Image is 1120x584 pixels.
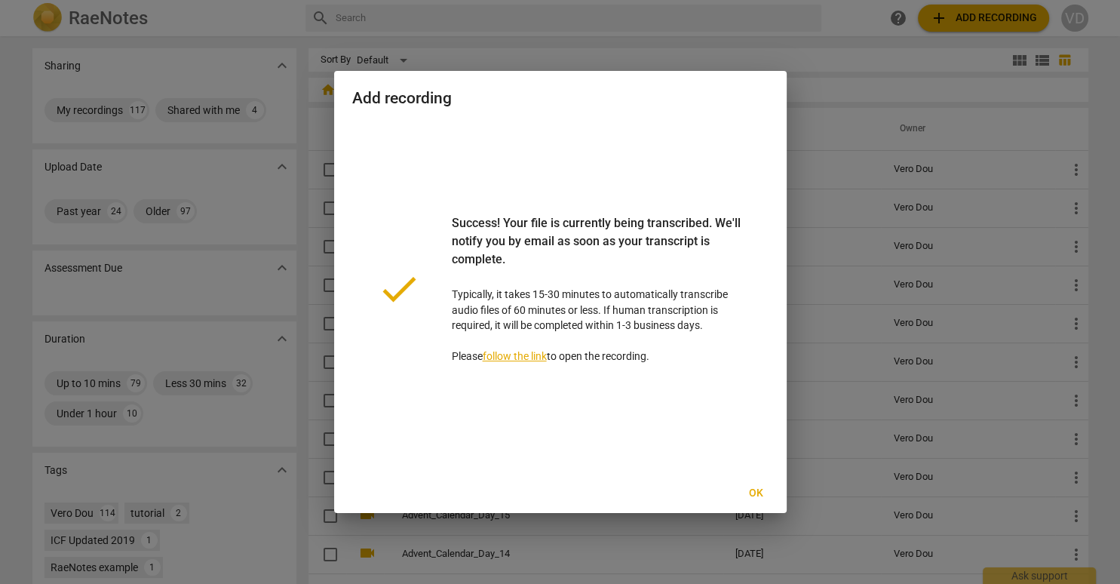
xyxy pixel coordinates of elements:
span: Ok [744,486,769,501]
span: done [376,266,422,312]
div: Success! Your file is currently being transcribed. We'll notify you by email as soon as your tran... [452,214,744,287]
p: Typically, it takes 15-30 minutes to automatically transcribe audio files of 60 minutes or less. ... [452,214,744,364]
a: follow the link [483,350,547,362]
h2: Add recording [352,89,769,108]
